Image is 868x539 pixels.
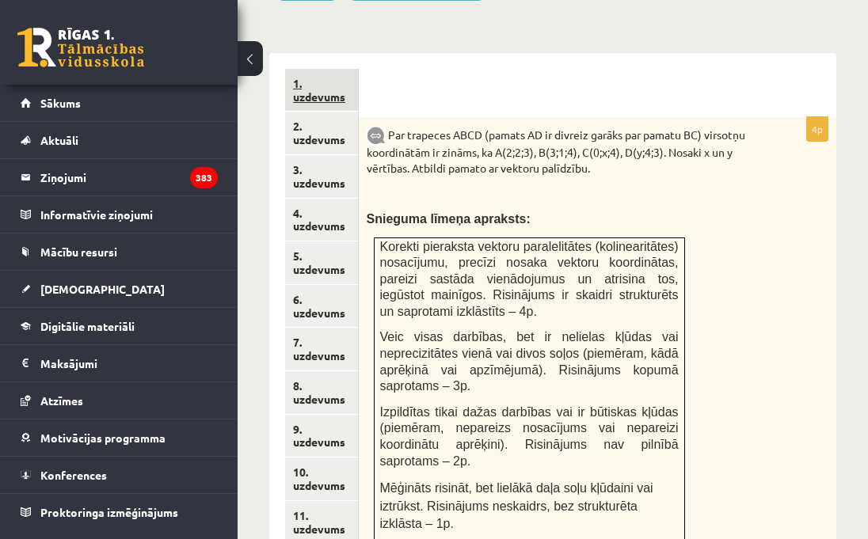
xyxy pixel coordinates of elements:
[285,155,358,198] a: 3. uzdevums
[21,159,218,195] a: Ziņojumi383
[40,159,218,195] legend: Ziņojumi
[367,212,531,226] span: Snieguma līmeņa apraksts:
[375,91,380,97] img: Balts.png
[40,345,218,381] legend: Maksājumi
[380,481,653,530] span: Mēģināts risināt, bet lielākā daļa soļu kļūdaini vai iztrūkst. Risinājums neskaidrs, bez struktur...
[40,245,117,259] span: Mācību resursi
[17,28,144,67] a: Rīgas 1. Tālmācības vidusskola
[40,505,178,519] span: Proktoringa izmēģinājums
[380,405,679,468] span: Izpildītas tikai dažas darbības vai ir būtiskas kļūdas (piemēram, nepareizs nosacījums vai nepare...
[40,431,166,445] span: Motivācijas programma
[367,127,386,145] img: 9k=
[285,241,358,284] a: 5. uzdevums
[40,393,83,408] span: Atzīmes
[21,122,218,158] a: Aktuāli
[40,468,107,482] span: Konferences
[40,319,135,333] span: Digitālie materiāli
[380,330,679,393] span: Veic visas darbības, bet ir nelielas kļūdas vai neprecizitātes vienā vai divos soļos (piemēram, k...
[21,196,218,233] a: Informatīvie ziņojumi
[367,125,749,176] p: Par trapeces ABCD (pamats AD ir divreiz garāks par pamatu BC) virsotņu koordinātām ir zināms, ka ...
[806,116,828,142] p: 4p
[21,457,218,493] a: Konferences
[40,196,218,233] legend: Informatīvie ziņojumi
[285,199,358,241] a: 4. uzdevums
[21,233,218,270] a: Mācību resursi
[285,371,358,414] a: 8. uzdevums
[190,167,218,188] i: 383
[285,112,358,154] a: 2. uzdevums
[40,133,78,147] span: Aktuāli
[380,240,679,318] span: Korekti pieraksta vektoru paralelitātes (kolinearitātes) nosacījumu, precīzi nosaka vektoru koord...
[21,494,218,530] a: Proktoringa izmēģinājums
[40,282,165,296] span: [DEMOGRAPHIC_DATA]
[21,85,218,121] a: Sākums
[40,96,81,110] span: Sākums
[21,271,218,307] a: [DEMOGRAPHIC_DATA]
[285,285,358,328] a: 6. uzdevums
[285,457,358,500] a: 10. uzdevums
[16,16,444,32] body: Rich Text Editor, wiswyg-editor-user-answer-47433797893040
[285,69,358,112] a: 1. uzdevums
[21,345,218,381] a: Maksājumi
[21,382,218,419] a: Atzīmes
[21,308,218,344] a: Digitālie materiāli
[285,415,358,457] a: 9. uzdevums
[21,419,218,456] a: Motivācijas programma
[285,328,358,370] a: 7. uzdevums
